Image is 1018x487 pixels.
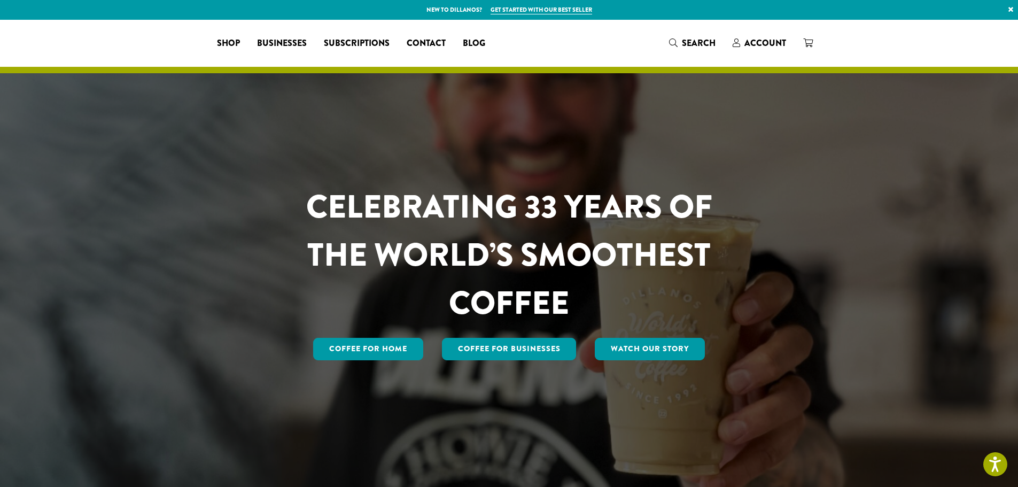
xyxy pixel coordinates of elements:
[324,37,390,50] span: Subscriptions
[595,338,705,360] a: Watch Our Story
[682,37,716,49] span: Search
[313,338,423,360] a: Coffee for Home
[275,183,744,327] h1: CELEBRATING 33 YEARS OF THE WORLD’S SMOOTHEST COFFEE
[463,37,485,50] span: Blog
[208,35,248,52] a: Shop
[744,37,786,49] span: Account
[442,338,577,360] a: Coffee For Businesses
[491,5,592,14] a: Get started with our best seller
[407,37,446,50] span: Contact
[257,37,307,50] span: Businesses
[217,37,240,50] span: Shop
[660,34,724,52] a: Search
